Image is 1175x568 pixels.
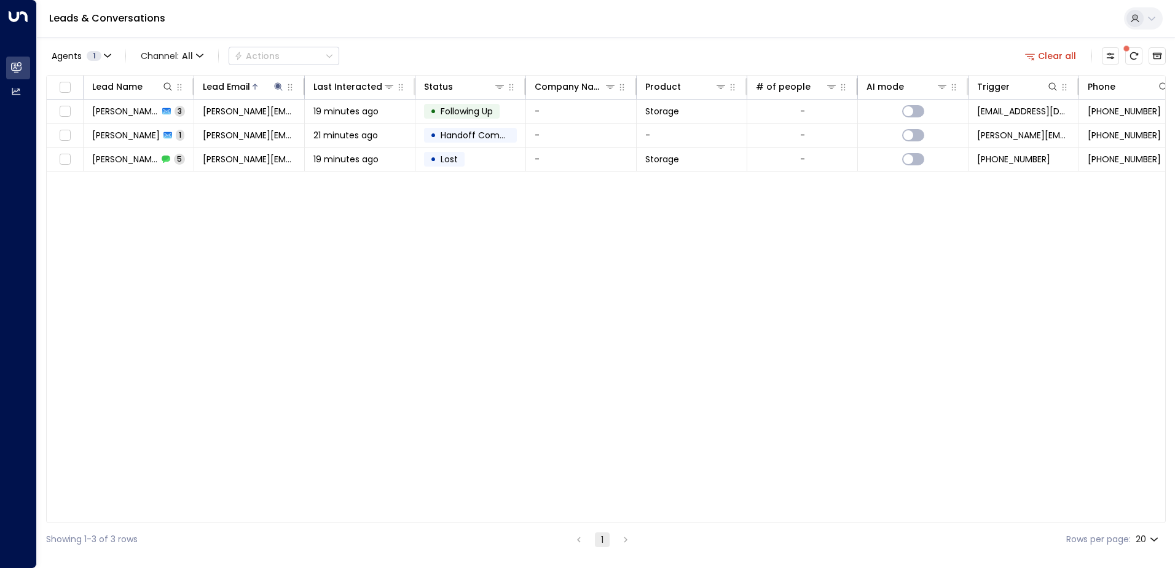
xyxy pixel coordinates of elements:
div: Product [645,79,727,94]
div: - [800,153,805,165]
span: clara.holcroft@me.com [203,129,296,141]
span: +447580777707 [1088,153,1161,165]
span: Handoff Completed [441,129,527,141]
span: 19 minutes ago [313,153,379,165]
div: Phone [1088,79,1169,94]
button: Channel:All [136,47,208,65]
button: Archived Leads [1149,47,1166,65]
div: Trigger [977,79,1010,94]
span: Toggle select row [57,152,73,167]
button: Clear all [1020,47,1082,65]
td: - [526,124,637,147]
div: Status [424,79,506,94]
span: leads@space-station.co.uk [977,105,1070,117]
div: 20 [1136,531,1161,548]
div: Showing 1-3 of 3 rows [46,533,138,546]
button: Customize [1102,47,1119,65]
td: - [637,124,747,147]
span: 21 minutes ago [313,129,378,141]
div: Company Name [535,79,616,94]
span: Clara Holcroft [92,105,159,117]
div: Lead Email [203,79,250,94]
div: Button group with a nested menu [229,47,339,65]
div: Last Interacted [313,79,382,94]
span: +447580777707 [977,153,1050,165]
span: Agents [52,52,82,60]
span: 3 [175,106,185,116]
div: # of people [756,79,811,94]
label: Rows per page: [1066,533,1131,546]
div: Phone [1088,79,1115,94]
div: Lead Name [92,79,174,94]
span: 1 [87,51,101,61]
span: Lost [441,153,458,165]
span: There are new threads available. Refresh the grid to view the latest updates. [1125,47,1142,65]
div: • [430,125,436,146]
div: Product [645,79,681,94]
div: Company Name [535,79,604,94]
span: clara.holcroft@me.com [203,105,296,117]
span: clara.holcroft@me.com [203,153,296,165]
div: AI mode [867,79,904,94]
span: +447580777707 [1088,129,1161,141]
td: - [526,100,637,123]
button: Actions [229,47,339,65]
span: Clara Holcroft [92,129,160,141]
nav: pagination navigation [571,532,634,547]
span: Clara Holcroft [92,153,158,165]
div: AI mode [867,79,948,94]
div: - [800,105,805,117]
span: Toggle select row [57,104,73,119]
span: 5 [174,154,185,164]
button: Agents1 [46,47,116,65]
div: # of people [756,79,838,94]
span: Toggle select row [57,128,73,143]
span: All [182,51,193,61]
span: Channel: [136,47,208,65]
div: Actions [234,50,280,61]
span: +447580777707 [1088,105,1161,117]
span: Toggle select all [57,80,73,95]
span: clara.holcroft@me.com [977,129,1070,141]
span: 1 [176,130,184,140]
span: Following Up [441,105,493,117]
div: Status [424,79,453,94]
div: • [430,101,436,122]
span: Storage [645,153,679,165]
td: - [526,148,637,171]
div: • [430,149,436,170]
span: 19 minutes ago [313,105,379,117]
div: - [800,129,805,141]
a: Leads & Conversations [49,11,165,25]
div: Last Interacted [313,79,395,94]
div: Trigger [977,79,1059,94]
button: page 1 [595,532,610,547]
div: Lead Name [92,79,143,94]
span: Storage [645,105,679,117]
div: Lead Email [203,79,285,94]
